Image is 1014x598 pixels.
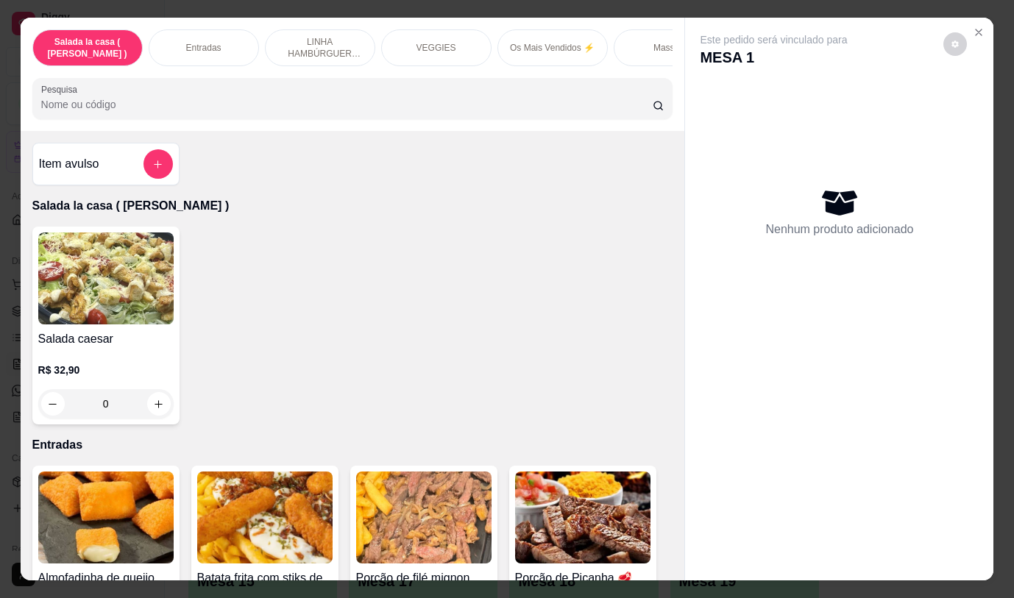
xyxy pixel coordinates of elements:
[38,330,174,348] h4: Salada caesar
[32,197,673,215] p: Salada la casa ( [PERSON_NAME] )
[38,232,174,324] img: product-image
[39,155,99,173] h4: Item avulso
[186,42,221,54] p: Entradas
[41,83,82,96] label: Pesquisa
[41,97,653,112] input: Pesquisa
[515,569,650,587] h4: Porção de Picanha 🥩
[700,47,847,68] p: MESA 1
[143,149,173,179] button: add-separate-item
[197,471,333,563] img: product-image
[45,36,130,60] p: Salada la casa ( [PERSON_NAME] )
[515,471,650,563] img: product-image
[32,436,673,454] p: Entradas
[700,32,847,47] p: Este pedido será vinculado para
[510,42,595,54] p: Os Mais Vendidos ⚡️
[356,569,492,587] h4: Porção de filé mignon
[38,363,174,377] p: R$ 32,90
[943,32,967,56] button: decrease-product-quantity
[38,471,174,563] img: product-image
[41,392,65,416] button: decrease-product-quantity
[967,21,990,44] button: Close
[416,42,456,54] p: VEGGIES
[765,221,913,238] p: Nenhum produto adicionado
[277,36,363,60] p: LINHA HAMBÚRGUER ANGUS
[356,471,492,563] img: product-image
[653,42,684,54] p: Massas
[147,392,171,416] button: increase-product-quantity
